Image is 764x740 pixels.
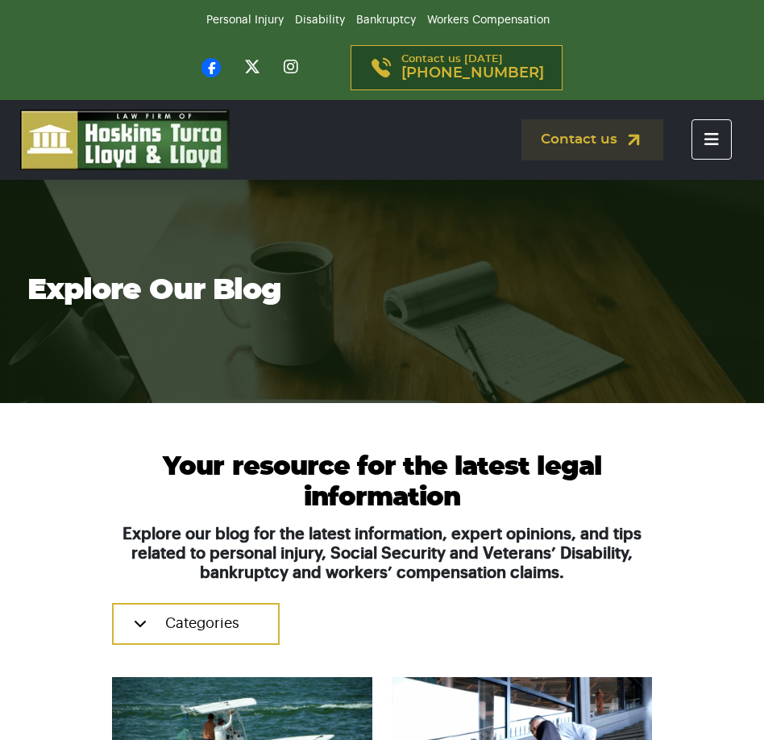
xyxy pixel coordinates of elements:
[401,65,544,81] span: [PHONE_NUMBER]
[295,15,345,26] a: Disability
[691,119,732,160] button: Toggle navigation
[401,54,544,81] p: Contact us [DATE]
[356,15,416,26] a: Bankruptcy
[20,110,230,170] img: logo
[112,451,652,513] h2: Your resource for the latest legal information
[351,45,563,90] a: Contact us [DATE][PHONE_NUMBER]
[27,273,736,307] h1: Explore Our Blog
[165,616,239,630] span: Categories
[427,15,550,26] a: Workers Compensation
[112,525,652,583] h5: Explore our blog for the latest information, expert opinions, and tips related to personal injury...
[206,15,284,26] a: Personal Injury
[521,119,663,160] a: Contact us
